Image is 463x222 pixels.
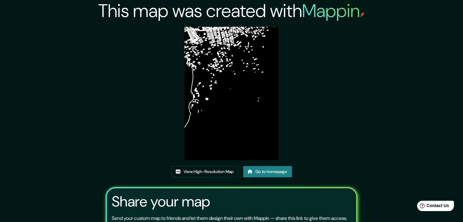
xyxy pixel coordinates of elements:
[409,198,456,215] iframe: Help widget launcher
[171,166,238,177] a: View High-Resolution Map
[360,12,365,17] img: mappin-pin
[184,27,279,160] img: created-map
[112,215,347,222] p: Send your custom map to friends and let them design their own with Mappin — share this link to gi...
[243,166,292,177] a: Go to homepage
[112,193,210,210] h3: Share your map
